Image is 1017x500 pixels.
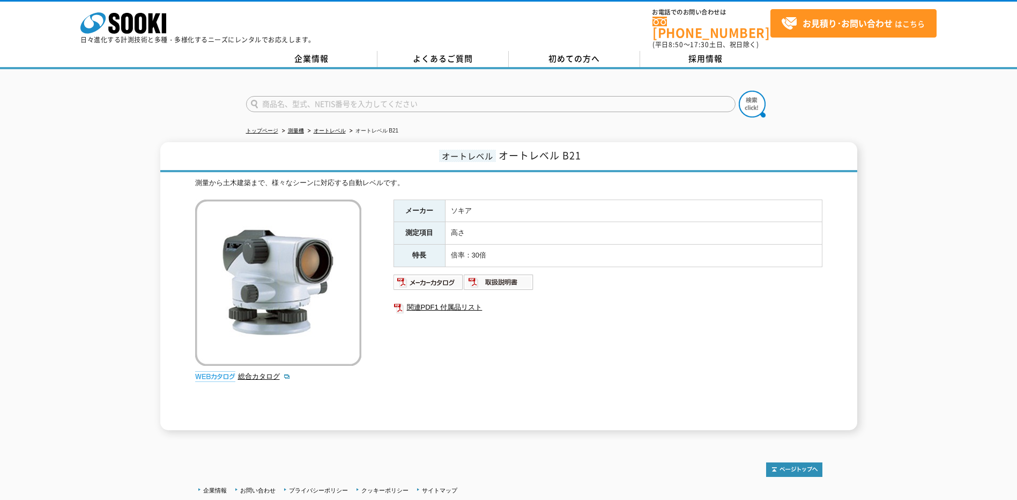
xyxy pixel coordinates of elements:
li: オートレベル B21 [347,126,399,137]
span: はこちら [781,16,925,32]
a: 取扱説明書 [464,281,534,289]
p: 日々進化する計測技術と多種・多様化するニーズにレンタルでお応えします。 [80,36,315,43]
a: 企業情報 [203,487,227,494]
img: オートレベル B21 [195,200,361,366]
a: クッキーポリシー [361,487,409,494]
span: 8:50 [669,40,684,49]
a: よくあるご質問 [377,51,509,67]
a: 企業情報 [246,51,377,67]
a: [PHONE_NUMBER] [652,17,770,39]
span: オートレベル [439,150,496,162]
input: 商品名、型式、NETIS番号を入力してください [246,96,736,112]
a: 初めての方へ [509,51,640,67]
a: 総合カタログ [238,372,291,380]
img: メーカーカタログ [394,274,464,291]
a: トップページ [246,128,278,134]
img: webカタログ [195,371,235,382]
th: メーカー [394,200,445,222]
a: 測量機 [288,128,304,134]
img: 取扱説明書 [464,274,534,291]
span: お電話でのお問い合わせは [652,9,770,16]
th: 特長 [394,245,445,267]
span: オートレベル B21 [499,148,581,163]
a: プライバシーポリシー [289,487,348,494]
a: サイトマップ [422,487,457,494]
a: 採用情報 [640,51,771,67]
th: 測定項目 [394,222,445,245]
a: 関連PDF1 付属品リスト [394,300,822,314]
span: (平日 ～ 土日、祝日除く) [652,40,759,49]
div: 測量から土木建築まで、様々なシーンに対応する自動レベルです。 [195,178,822,189]
td: ソキア [445,200,822,222]
img: トップページへ [766,462,822,477]
a: オートレベル [314,128,346,134]
td: 高さ [445,222,822,245]
a: お問い合わせ [240,487,276,494]
a: メーカーカタログ [394,281,464,289]
span: 初めての方へ [548,53,600,64]
strong: お見積り･お問い合わせ [803,17,893,30]
img: btn_search.png [739,91,766,117]
span: 17:30 [690,40,709,49]
td: 倍率：30倍 [445,245,822,267]
a: お見積り･お問い合わせはこちら [770,9,937,38]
